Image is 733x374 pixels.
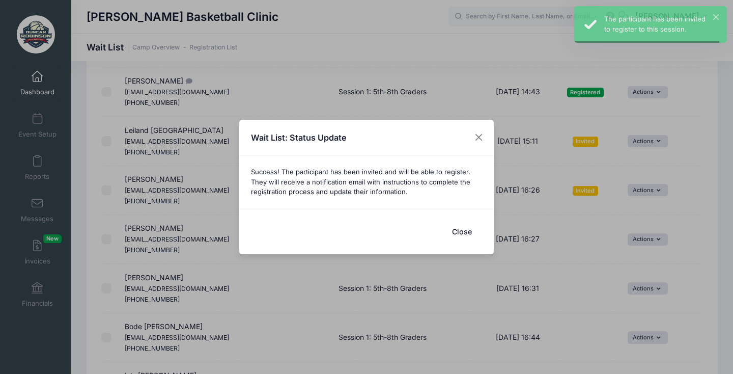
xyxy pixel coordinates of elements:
div: Success! The participant has been invited and will be able to register. They will receive a notif... [239,156,494,209]
button: Close [441,221,482,243]
button: × [713,14,719,20]
h4: Wait List: Status Update [251,131,347,144]
div: The participant has been invited to register to this session. [604,14,719,34]
button: Close [470,128,488,147]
